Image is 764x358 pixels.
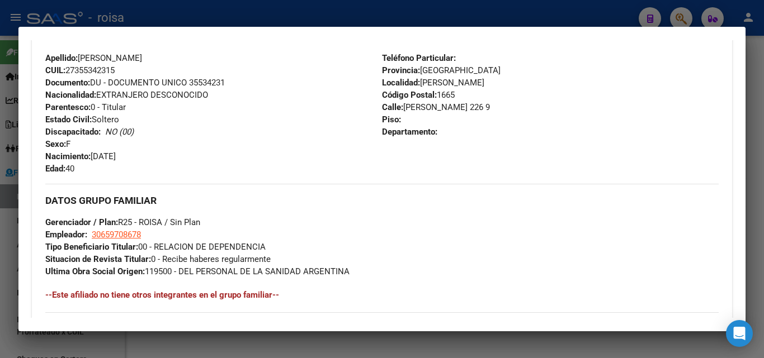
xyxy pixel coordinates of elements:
[45,65,65,75] strong: CUIL:
[382,78,484,88] span: [PERSON_NAME]
[45,102,126,112] span: 0 - Titular
[45,254,151,264] strong: Situacion de Revista Titular:
[45,90,208,100] span: EXTRANJERO DESCONOCIDO
[45,289,719,301] h4: --Este afiliado no tiene otros integrantes en el grupo familiar--
[45,114,119,125] span: Soltero
[45,53,142,63] span: [PERSON_NAME]
[382,90,455,100] span: 1665
[45,217,118,227] strong: Gerenciador / Plan:
[45,139,70,149] span: F
[45,230,87,240] strong: Empleador:
[105,127,134,137] i: NO (00)
[45,266,350,276] span: 119500 - DEL PERSONAL DE LA SANIDAD ARGENTINA
[45,164,74,174] span: 40
[45,114,92,125] strong: Estado Civil:
[45,78,90,88] strong: Documento:
[382,102,490,112] span: [PERSON_NAME] 226 9
[92,230,141,240] span: 30659708678
[45,151,91,161] strong: Nacimiento:
[45,242,266,252] span: 00 - RELACION DE DEPENDENCIA
[382,53,456,63] strong: Teléfono Particular:
[45,90,96,100] strong: Nacionalidad:
[45,194,719,207] h3: DATOS GRUPO FAMILIAR
[382,65,420,75] strong: Provincia:
[382,127,437,137] strong: Departamento:
[45,53,78,63] strong: Apellido:
[45,139,66,149] strong: Sexo:
[45,127,101,137] strong: Discapacitado:
[45,266,145,276] strong: Ultima Obra Social Origen:
[382,114,401,125] strong: Piso:
[45,254,271,264] span: 0 - Recibe haberes regularmente
[45,242,138,252] strong: Tipo Beneficiario Titular:
[45,217,200,227] span: R25 - ROISA / Sin Plan
[45,65,115,75] span: 27355342315
[45,102,91,112] strong: Parentesco:
[45,164,65,174] strong: Edad:
[382,90,437,100] strong: Código Postal:
[45,78,225,88] span: DU - DOCUMENTO UNICO 35534231
[382,78,420,88] strong: Localidad:
[726,320,753,347] div: Open Intercom Messenger
[382,65,501,75] span: [GEOGRAPHIC_DATA]
[45,151,116,161] span: [DATE]
[382,102,403,112] strong: Calle:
